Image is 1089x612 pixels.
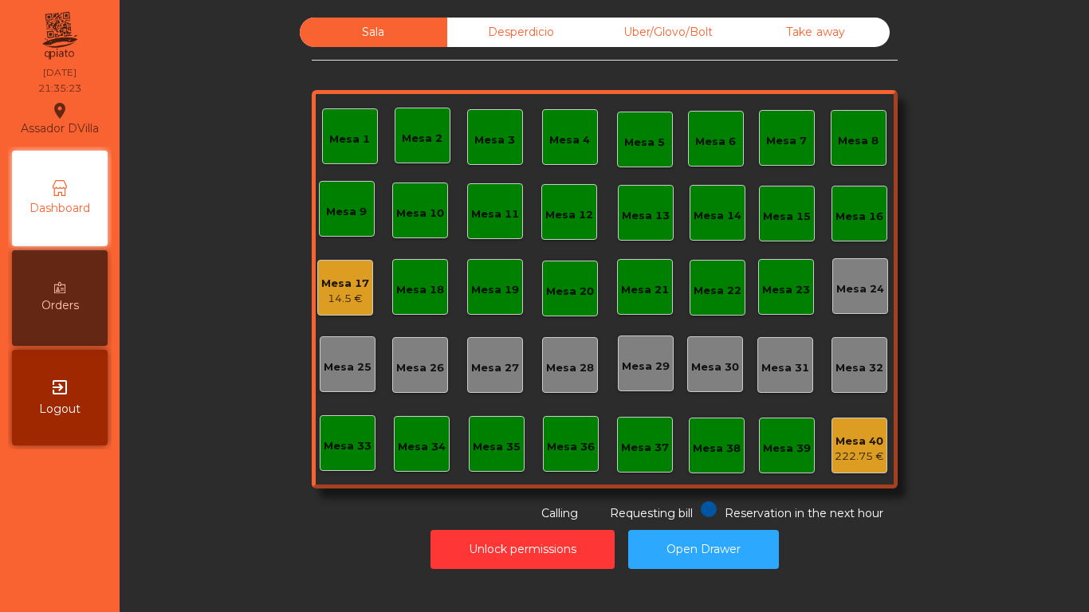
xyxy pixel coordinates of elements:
[762,282,810,298] div: Mesa 23
[396,282,444,298] div: Mesa 18
[695,134,736,150] div: Mesa 6
[549,132,590,148] div: Mesa 4
[694,283,741,299] div: Mesa 22
[628,530,779,569] button: Open Drawer
[21,99,99,139] div: Assador DVilla
[398,439,446,455] div: Mesa 34
[763,209,811,225] div: Mesa 15
[725,506,883,520] span: Reservation in the next hour
[621,440,669,456] div: Mesa 37
[39,401,81,418] span: Logout
[300,18,447,47] div: Sala
[38,81,81,96] div: 21:35:23
[546,360,594,376] div: Mesa 28
[396,360,444,376] div: Mesa 26
[610,506,693,520] span: Requesting bill
[693,441,741,457] div: Mesa 38
[324,359,372,375] div: Mesa 25
[402,131,442,147] div: Mesa 2
[321,276,369,292] div: Mesa 17
[29,200,90,217] span: Dashboard
[761,360,809,376] div: Mesa 31
[838,133,879,149] div: Mesa 8
[546,284,594,300] div: Mesa 20
[835,433,884,449] div: Mesa 40
[595,18,742,47] div: Uber/Glovo/Bolt
[624,135,665,151] div: Mesa 5
[835,449,884,465] div: 222.75 €
[471,360,519,376] div: Mesa 27
[50,378,69,397] i: exit_to_app
[50,101,69,120] i: location_on
[621,282,669,298] div: Mesa 21
[396,206,444,222] div: Mesa 10
[41,297,79,314] span: Orders
[836,281,884,297] div: Mesa 24
[321,291,369,307] div: 14.5 €
[324,438,372,454] div: Mesa 33
[471,206,519,222] div: Mesa 11
[541,506,578,520] span: Calling
[742,18,890,47] div: Take away
[835,209,883,225] div: Mesa 16
[447,18,595,47] div: Desperdicio
[835,360,883,376] div: Mesa 32
[473,439,521,455] div: Mesa 35
[471,282,519,298] div: Mesa 19
[430,530,615,569] button: Unlock permissions
[622,359,670,375] div: Mesa 29
[43,65,77,80] div: [DATE]
[474,132,515,148] div: Mesa 3
[40,8,79,64] img: qpiato
[326,204,367,220] div: Mesa 9
[766,133,807,149] div: Mesa 7
[329,131,370,147] div: Mesa 1
[691,359,739,375] div: Mesa 30
[763,441,811,457] div: Mesa 39
[545,207,593,223] div: Mesa 12
[547,439,595,455] div: Mesa 36
[694,208,741,224] div: Mesa 14
[622,208,670,224] div: Mesa 13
